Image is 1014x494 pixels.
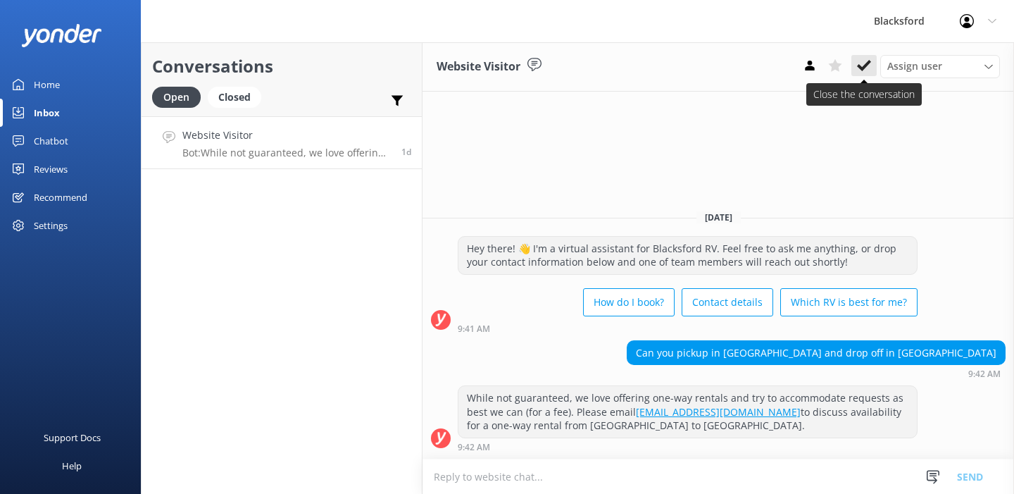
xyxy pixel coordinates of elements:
span: Aug 20 2025 09:42am (UTC -06:00) America/Chihuahua [401,146,411,158]
h4: Website Visitor [182,128,391,143]
div: Help [62,452,82,480]
span: Assign user [887,58,942,74]
a: Open [152,89,208,104]
div: Settings [34,211,68,240]
img: yonder-white-logo.png [21,24,102,47]
button: Which RV is best for me? [780,288,918,316]
div: Aug 20 2025 09:41am (UTC -06:00) America/Chihuahua [458,323,918,333]
span: [DATE] [696,211,741,223]
h3: Website Visitor [437,58,520,76]
div: Closed [208,87,261,108]
a: Closed [208,89,268,104]
strong: 9:42 AM [968,370,1001,378]
div: Can you pickup in [GEOGRAPHIC_DATA] and drop off in [GEOGRAPHIC_DATA] [627,341,1005,365]
div: Support Docs [44,424,101,452]
a: Website VisitorBot:While not guaranteed, we love offering one-way rentals and try to accommodate ... [142,116,422,169]
div: Open [152,87,201,108]
div: Inbox [34,99,60,127]
button: How do I book? [583,288,675,316]
p: Bot: While not guaranteed, we love offering one-way rentals and try to accommodate requests as be... [182,147,391,159]
div: Hey there! 👋 I'm a virtual assistant for Blacksford RV. Feel free to ask me anything, or drop you... [458,237,917,274]
strong: 9:41 AM [458,325,490,333]
div: Reviews [34,155,68,183]
strong: 9:42 AM [458,443,490,452]
button: Contact details [682,288,773,316]
div: Aug 20 2025 09:42am (UTC -06:00) America/Chihuahua [458,442,918,452]
div: Home [34,70,60,99]
h2: Conversations [152,53,411,80]
div: Aug 20 2025 09:42am (UTC -06:00) America/Chihuahua [627,369,1006,378]
div: Assign User [880,55,1000,78]
div: Recommend [34,183,87,211]
a: [EMAIL_ADDRESS][DOMAIN_NAME] [636,405,801,419]
div: Chatbot [34,127,68,155]
div: While not guaranteed, we love offering one-way rentals and try to accommodate requests as best we... [458,386,917,438]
